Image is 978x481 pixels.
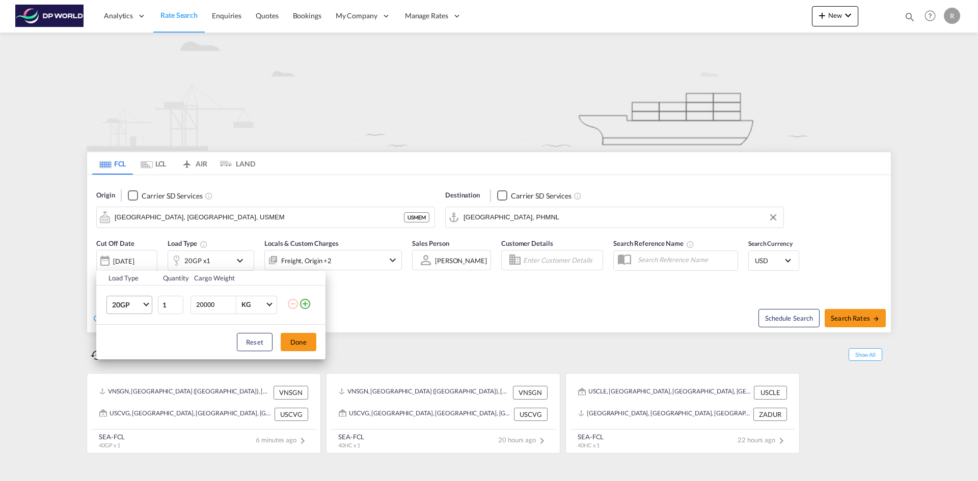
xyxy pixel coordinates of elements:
span: 20GP [112,300,142,310]
md-select: Choose: 20GP [106,296,152,314]
th: Quantity [157,271,188,286]
md-icon: icon-minus-circle-outline [287,298,299,310]
md-icon: icon-plus-circle-outline [299,298,311,310]
div: Cargo Weight [194,273,281,282]
button: Done [281,333,316,351]
input: Qty [158,296,183,314]
input: Enter Weight [195,296,236,314]
th: Load Type [96,271,157,286]
div: KG [241,300,251,308]
button: Reset [237,333,273,351]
